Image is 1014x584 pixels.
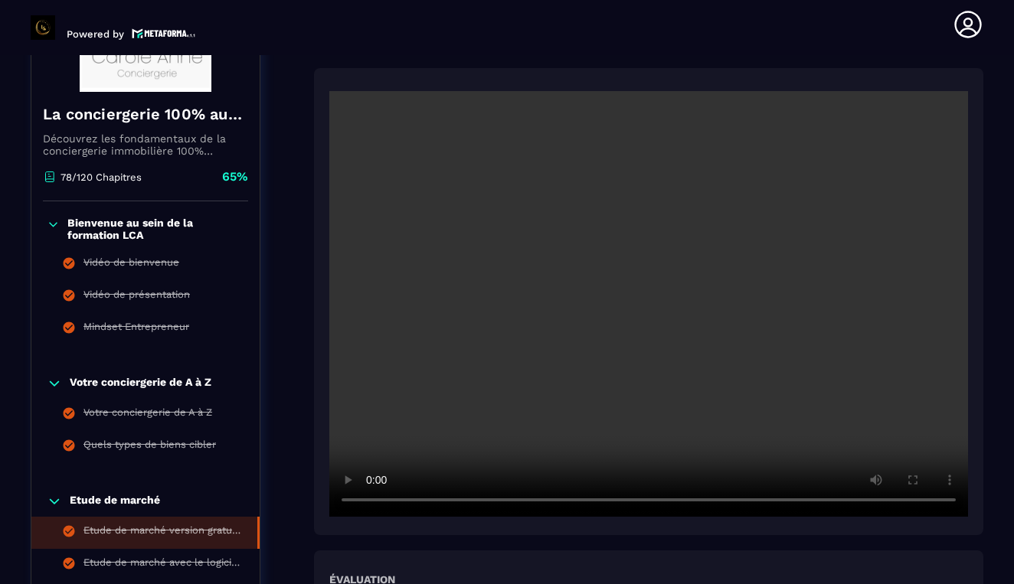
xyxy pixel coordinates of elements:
[31,15,55,40] img: logo-branding
[132,27,196,40] img: logo
[67,28,124,40] p: Powered by
[43,103,248,125] h4: La conciergerie 100% automatisée
[222,168,248,185] p: 65%
[83,321,189,338] div: Mindset Entrepreneur
[70,376,211,391] p: Votre conciergerie de A à Z
[83,439,216,455] div: Quels types de biens cibler
[83,556,244,573] div: Etude de marché avec le logiciel Airdna version payante
[83,289,190,305] div: Vidéo de présentation
[61,171,142,183] p: 78/120 Chapitres
[43,132,248,157] p: Découvrez les fondamentaux de la conciergerie immobilière 100% automatisée. Cette formation est c...
[83,256,179,273] div: Vidéo de bienvenue
[70,494,160,509] p: Etude de marché
[83,406,212,423] div: Votre conciergerie de A à Z
[83,524,242,541] div: Etude de marché version gratuite
[67,217,244,241] p: Bienvenue au sein de la formation LCA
